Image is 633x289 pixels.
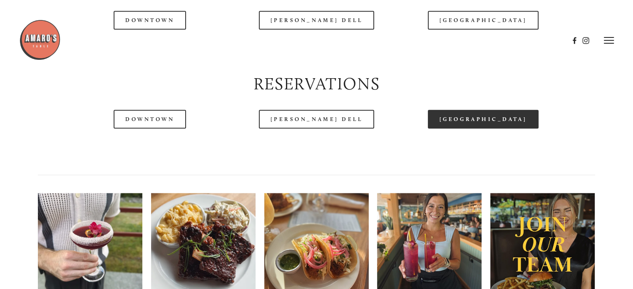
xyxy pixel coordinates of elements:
[19,19,61,61] img: Amaro's Table
[114,110,186,128] a: Downtown
[38,72,595,96] h2: Reservations
[428,110,539,128] a: [GEOGRAPHIC_DATA]
[259,110,375,128] a: [PERSON_NAME] Dell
